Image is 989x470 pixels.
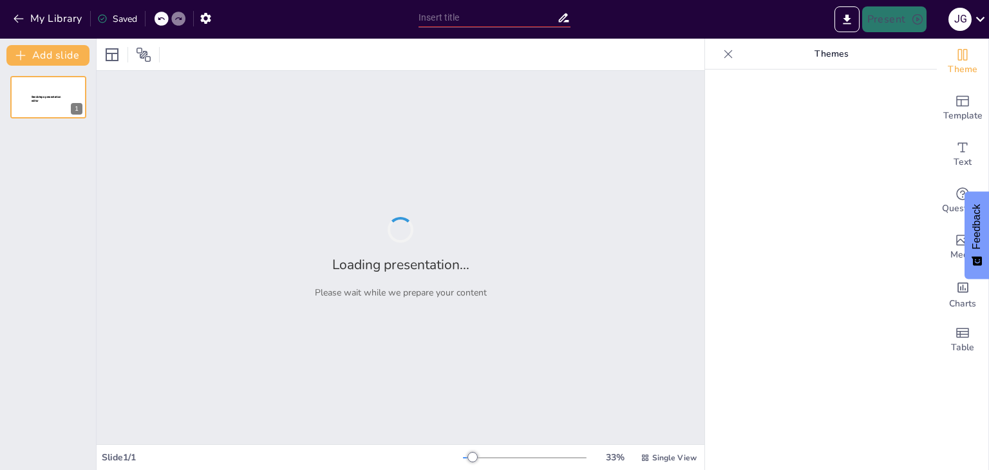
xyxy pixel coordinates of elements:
[948,8,972,31] div: J G
[954,155,972,169] span: Text
[948,62,977,77] span: Theme
[136,47,151,62] span: Position
[6,45,89,66] button: Add slide
[739,39,924,70] p: Themes
[937,270,988,317] div: Add charts and graphs
[949,297,976,311] span: Charts
[943,109,983,123] span: Template
[937,178,988,224] div: Get real-time input from your audience
[10,8,88,29] button: My Library
[332,256,469,274] h2: Loading presentation...
[948,6,972,32] button: J G
[937,39,988,85] div: Change the overall theme
[97,13,137,25] div: Saved
[937,317,988,363] div: Add a table
[937,131,988,178] div: Add text boxes
[950,248,975,262] span: Media
[102,44,122,65] div: Layout
[102,451,463,464] div: Slide 1 / 1
[942,202,984,216] span: Questions
[32,95,61,102] span: Sendsteps presentation editor
[10,76,86,118] div: 1
[937,85,988,131] div: Add ready made slides
[862,6,927,32] button: Present
[419,8,557,27] input: Insert title
[951,341,974,355] span: Table
[71,103,82,115] div: 1
[599,451,630,464] div: 33 %
[652,453,697,463] span: Single View
[834,6,860,32] button: Export to PowerPoint
[315,287,487,299] p: Please wait while we prepare your content
[965,191,989,279] button: Feedback - Show survey
[937,224,988,270] div: Add images, graphics, shapes or video
[971,204,983,249] span: Feedback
